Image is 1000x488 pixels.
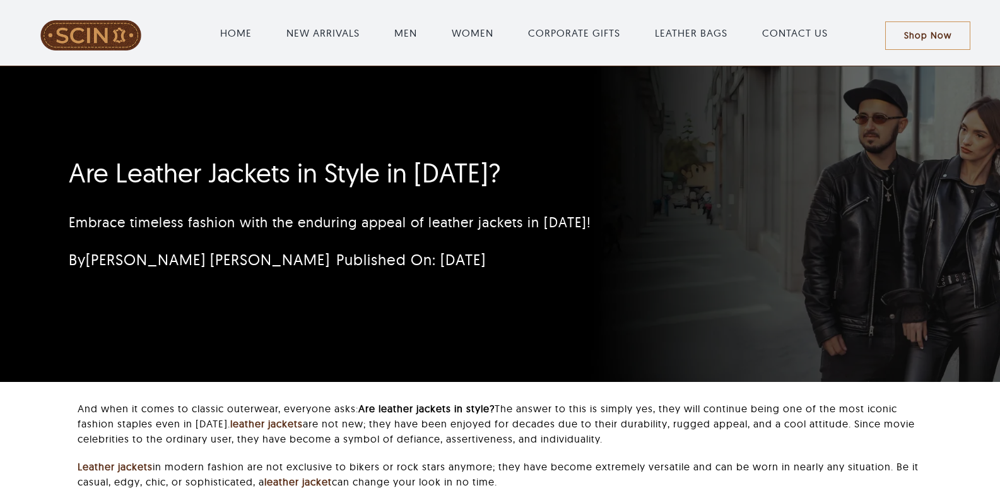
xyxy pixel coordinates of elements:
[78,401,931,446] p: And when it comes to classic outerwear, everyone asks: The answer to this is simply yes, they wil...
[86,250,330,269] a: [PERSON_NAME] [PERSON_NAME]
[394,25,417,40] a: MEN
[220,25,252,40] a: HOME
[452,25,493,40] a: WOMEN
[264,475,332,488] a: leather jacket
[230,417,303,430] a: leather jackets
[69,250,330,269] span: By
[163,13,885,53] nav: Main Menu
[78,460,153,473] a: Leather jackets
[904,30,951,41] span: Shop Now
[69,212,781,233] p: Embrace timeless fashion with the enduring appeal of leather jackets in [DATE]!
[885,21,970,50] a: Shop Now
[336,250,486,269] span: Published On: [DATE]
[655,25,727,40] a: LEATHER BAGS
[762,25,828,40] a: CONTACT US
[528,25,620,40] a: CORPORATE GIFTS
[69,157,781,189] h1: Are Leather Jackets in Style in [DATE]?
[358,402,495,415] b: Are leather jackets in style?
[286,25,360,40] a: NEW ARRIVALS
